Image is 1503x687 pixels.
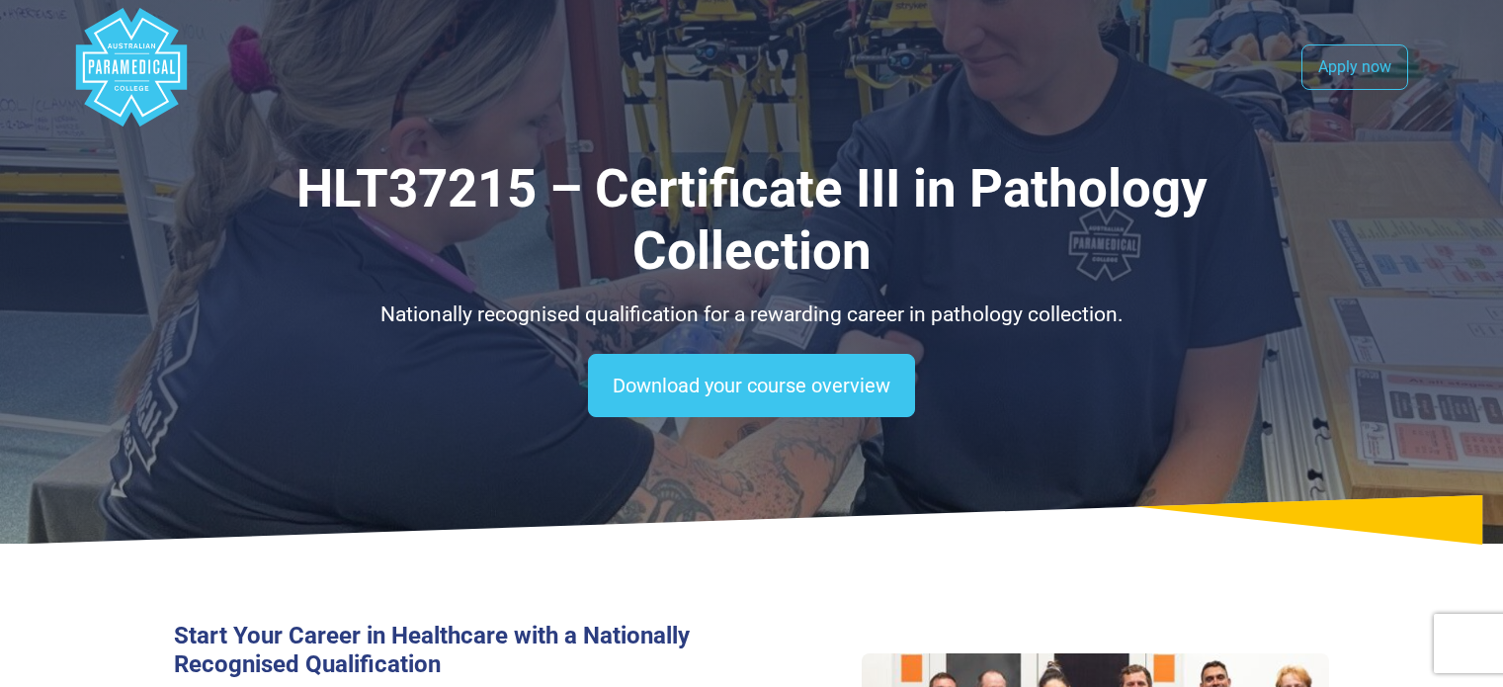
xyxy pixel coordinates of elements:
[174,158,1330,284] h1: HLT37215 – Certificate III in Pathology Collection
[588,354,915,417] a: Download your course overview
[1301,44,1408,90] a: Apply now
[174,300,1330,331] p: Nationally recognised qualification for a rewarding career in pathology collection.
[174,622,740,679] h3: Start Your Career in Healthcare with a Nationally Recognised Qualification
[72,8,191,127] div: Australian Paramedical College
